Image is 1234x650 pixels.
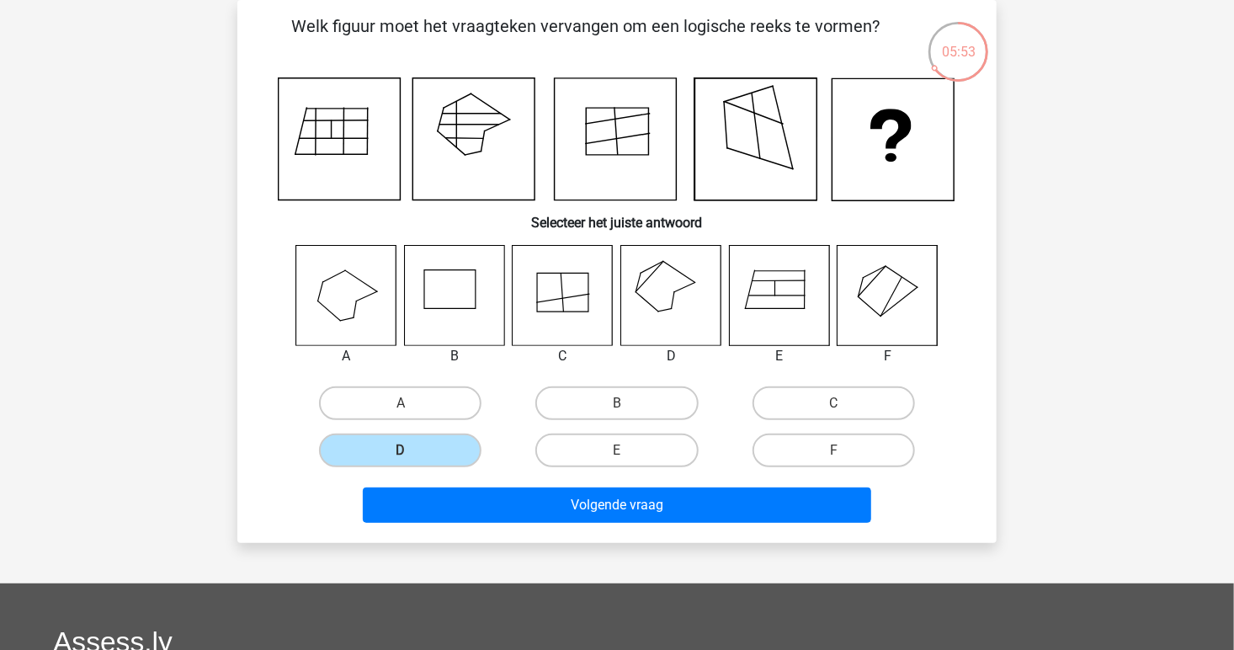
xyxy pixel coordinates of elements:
label: C [753,386,915,420]
label: D [319,434,481,467]
label: E [535,434,698,467]
label: B [535,386,698,420]
div: C [499,346,626,366]
div: A [283,346,410,366]
h6: Selecteer het juiste antwoord [264,201,970,231]
div: D [608,346,735,366]
label: A [319,386,481,420]
div: F [824,346,951,366]
p: Welk figuur moet het vraagteken vervangen om een logische reeks te vormen? [264,13,907,64]
button: Volgende vraag [363,487,872,523]
label: F [753,434,915,467]
div: E [716,346,843,366]
div: B [391,346,519,366]
div: 05:53 [927,20,990,62]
